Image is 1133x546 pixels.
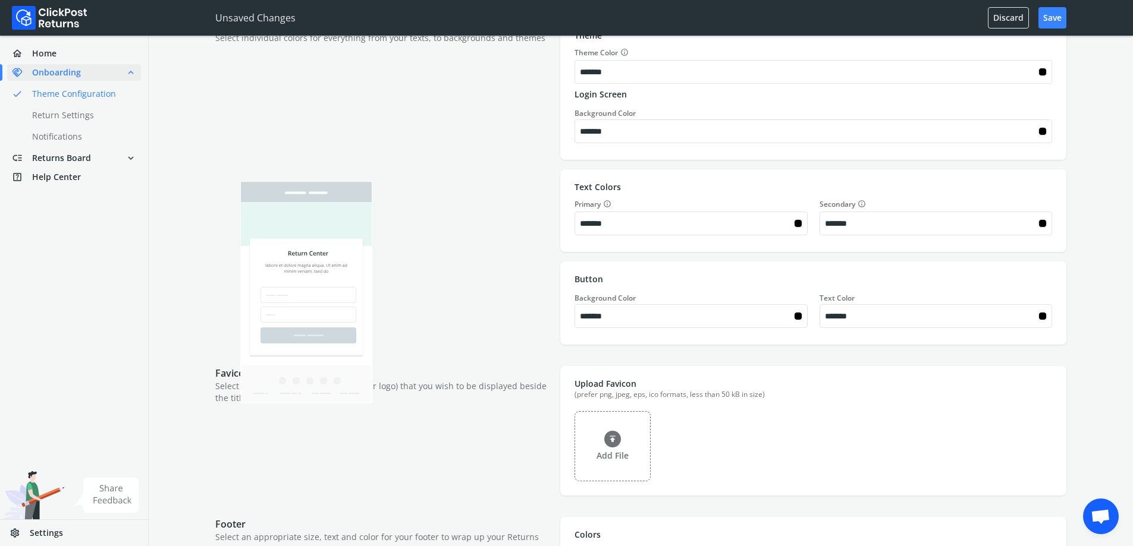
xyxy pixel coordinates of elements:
div: (prefer png, jpeg, eps, ico formats, less than 50 kB in size) [575,390,1052,399]
span: Help Center [32,171,81,183]
p: Text Colors [575,181,1052,193]
span: info [620,46,629,58]
p: Login Screen [575,89,1052,100]
button: Save [1038,7,1066,29]
label: Secondary [820,198,1052,210]
a: Notifications [7,128,155,145]
img: share feedback [74,478,139,513]
span: help_center [12,169,32,185]
label: Primary [575,198,807,210]
span: info [603,198,611,210]
button: Theme Color [618,46,629,59]
p: Colors [575,529,1052,541]
p: Footer [215,517,548,531]
p: Upload Favicon [575,378,1052,390]
button: Primary [601,198,611,210]
button: Secondary [855,198,866,210]
span: Home [32,48,57,59]
span: expand_less [125,64,136,81]
button: Discard [988,7,1029,29]
p: Theme [575,30,1052,42]
span: home [12,45,32,62]
span: low_priority [12,150,32,166]
p: Select an image of the icon (usually your logo) that you wish to be displayed beside the title of... [215,380,548,404]
img: file_input [604,431,621,447]
label: Text Color [820,293,855,303]
span: done [12,86,23,102]
p: Unsaved Changes [215,11,296,25]
a: Open chat [1083,498,1119,534]
span: Returns Board [32,152,91,164]
label: Background Color [575,293,636,303]
span: handshake [12,64,32,81]
a: doneTheme Configuration [7,86,155,102]
label: Background Color [575,108,636,118]
p: Select individual colors for everything from your texts, to backgrounds and themes [215,32,548,44]
span: expand_more [125,150,136,166]
p: Add File [597,450,629,462]
a: Return Settings [7,107,155,124]
a: homeHome [7,45,141,62]
p: Button [575,273,1052,285]
a: help_centerHelp Center [7,169,141,185]
label: Theme Color [575,46,1052,59]
span: settings [10,525,30,541]
p: Favicon [215,366,548,380]
span: Onboarding [32,67,81,78]
img: Logo [12,6,87,30]
span: Settings [30,527,63,539]
span: info [858,198,866,210]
